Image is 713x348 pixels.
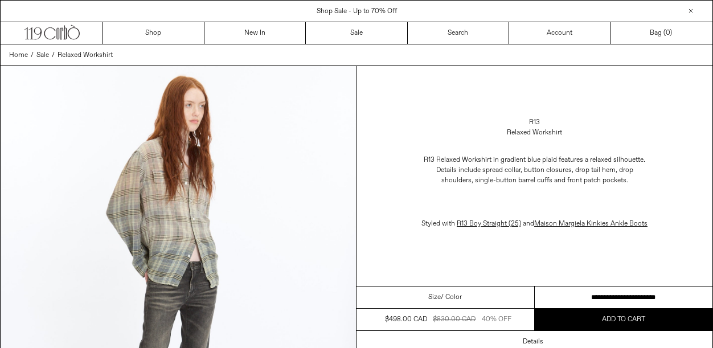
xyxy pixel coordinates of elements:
a: Home [9,50,28,60]
span: Sale [36,51,49,60]
span: Relaxed Workshirt [58,51,113,60]
span: R13 Boy Straight (25) [457,219,521,228]
div: 40% OFF [482,314,511,325]
span: an [455,219,530,228]
a: New In [204,22,306,44]
h3: Details [523,338,543,346]
a: Maison Margiela Kinkies Ankle Boots [534,219,648,228]
div: $498.00 CAD [385,314,427,325]
span: / [52,50,55,60]
span: 0 [666,28,670,38]
a: Shop [103,22,204,44]
span: Size [428,292,441,302]
a: Search [408,22,509,44]
span: / [31,50,34,60]
div: $830.00 CAD [433,314,476,325]
p: R13 Relaxed Workshirt in gradient blue plaid features a relaxed silhouette. Details include sprea... [421,149,649,191]
span: Add to cart [602,315,645,324]
div: Relaxed Workshirt [507,128,562,138]
button: Add to cart [535,309,713,330]
a: Sale [306,22,407,44]
a: R13 [529,117,540,128]
span: ) [666,28,672,38]
span: Home [9,51,28,60]
a: Account [509,22,610,44]
a: Shop Sale - Up to 70% Off [317,7,397,16]
p: Styled with d [421,213,649,235]
span: / Color [441,292,462,302]
a: Sale [36,50,49,60]
a: Bag () [610,22,712,44]
a: Relaxed Workshirt [58,50,113,60]
a: R13 Boy Straight (25) [457,219,523,228]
